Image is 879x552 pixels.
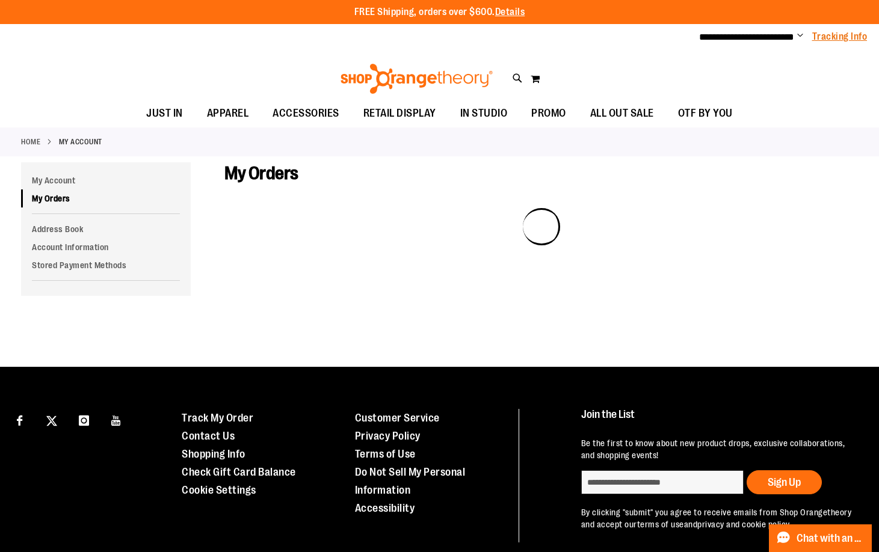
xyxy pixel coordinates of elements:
h4: Join the List [581,409,856,431]
a: Contact Us [182,430,235,442]
input: enter email [581,470,744,494]
span: Sign Up [768,476,801,488]
a: Home [21,136,40,147]
a: Visit our Instagram page [73,409,94,430]
img: Shop Orangetheory [339,64,495,94]
a: Cookie Settings [182,484,256,496]
a: My Orders [21,189,191,207]
p: By clicking "submit" you agree to receive emails from Shop Orangetheory and accept our and [581,506,856,530]
button: Chat with an Expert [769,524,872,552]
button: Sign Up [747,470,822,494]
span: RETAIL DISPLAY [363,100,436,127]
a: Check Gift Card Balance [182,466,296,478]
span: ALL OUT SALE [590,100,654,127]
a: terms of use [637,520,684,529]
img: Twitter [46,416,57,426]
p: Be the first to know about new product drops, exclusive collaborations, and shopping events! [581,437,856,461]
span: My Orders [224,163,298,183]
span: JUST IN [146,100,183,127]
a: My Account [21,171,191,189]
a: Tracking Info [812,30,868,43]
span: PROMO [531,100,566,127]
a: privacy and cookie policy. [697,520,791,529]
span: ACCESSORIES [273,100,339,127]
span: IN STUDIO [460,100,508,127]
a: Terms of Use [355,448,416,460]
strong: My Account [59,136,102,147]
a: Account Information [21,238,191,256]
span: APPAREL [207,100,249,127]
a: Visit our Facebook page [9,409,30,430]
button: Account menu [797,31,803,43]
span: Chat with an Expert [797,533,865,544]
a: Shopping Info [182,448,245,460]
p: FREE Shipping, orders over $600. [354,5,525,19]
a: Visit our Youtube page [106,409,127,430]
a: Stored Payment Methods [21,256,191,274]
a: Customer Service [355,412,440,424]
a: Accessibility [355,502,415,514]
a: Details [495,7,525,17]
a: Visit our X page [42,409,63,430]
a: Do Not Sell My Personal Information [355,466,466,496]
a: Address Book [21,220,191,238]
a: Privacy Policy [355,430,421,442]
a: Track My Order [182,412,253,424]
span: OTF BY YOU [678,100,733,127]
